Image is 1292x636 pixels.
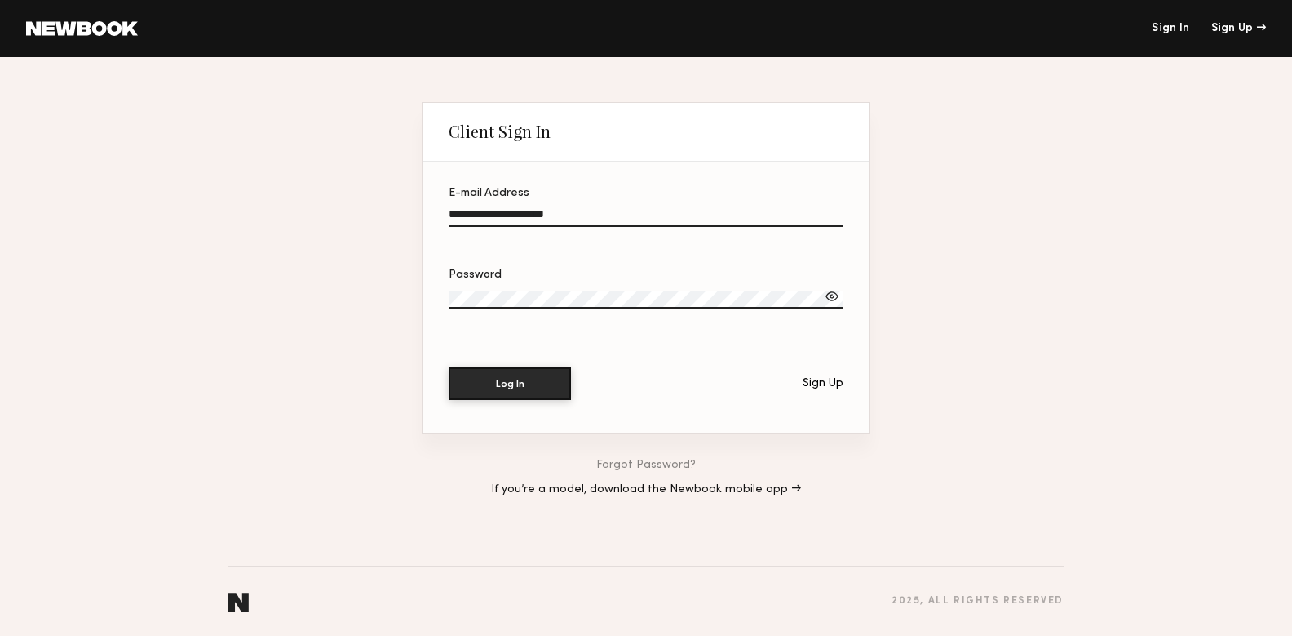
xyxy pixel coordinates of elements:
div: 2025 , all rights reserved [892,596,1064,607]
a: Forgot Password? [596,460,696,471]
button: Log In [449,367,571,400]
div: Client Sign In [449,122,551,141]
div: Password [449,269,843,281]
input: Password [449,291,843,309]
div: Sign Up [1211,23,1266,34]
a: If you’re a model, download the Newbook mobile app → [491,484,801,496]
a: Sign In [1152,23,1189,34]
input: E-mail Address [449,208,843,227]
div: Sign Up [803,378,843,389]
div: E-mail Address [449,188,843,199]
